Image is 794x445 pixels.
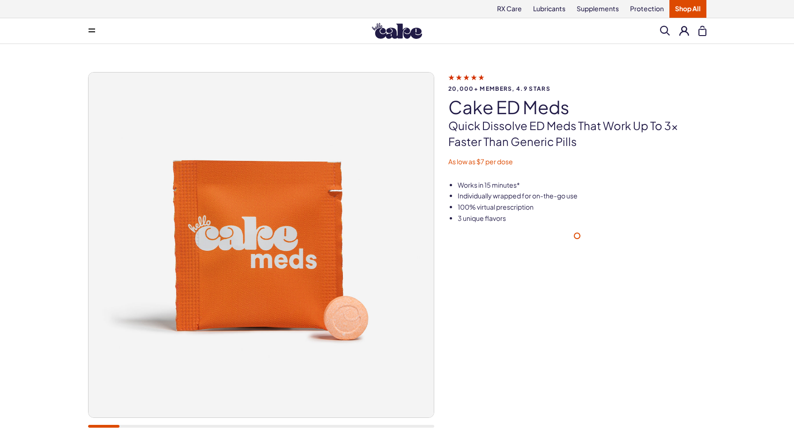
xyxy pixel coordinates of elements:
[448,118,706,149] p: Quick dissolve ED Meds that work up to 3x faster than generic pills
[372,23,422,39] img: Hello Cake
[458,203,706,212] li: 100% virtual prescription
[89,73,434,417] img: Cake ED Meds
[448,97,706,117] h1: Cake ED Meds
[458,214,706,223] li: 3 unique flavors
[458,191,706,201] li: Individually wrapped for on-the-go use
[458,181,706,190] li: Works in 15 minutes*
[448,157,706,167] p: As low as $7 per dose
[448,86,706,92] span: 20,000+ members, 4.9 stars
[448,73,706,92] a: 20,000+ members, 4.9 stars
